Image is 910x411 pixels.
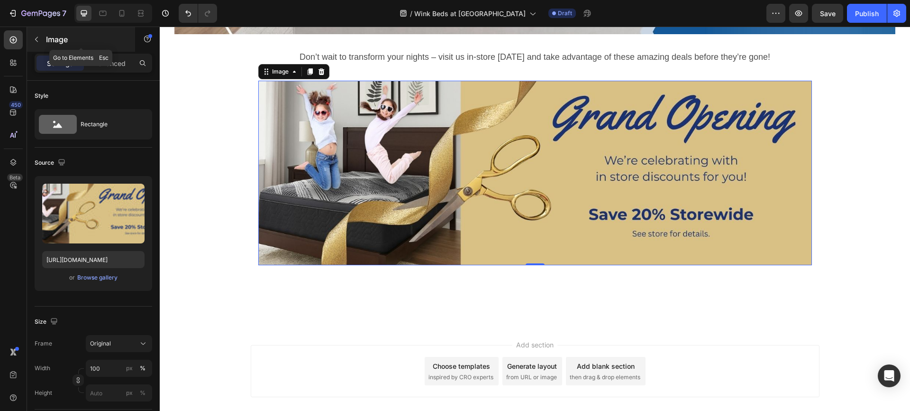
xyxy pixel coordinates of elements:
button: Publish [847,4,887,23]
p: Advanced [93,58,126,68]
span: Draft [558,9,572,18]
button: 7 [4,4,71,23]
button: Browse gallery [77,273,118,282]
div: Choose templates [273,335,330,345]
p: Image [46,34,127,45]
div: Generate layout [347,335,397,345]
button: % [124,363,135,374]
div: Add blank section [417,335,475,345]
span: Save [820,9,836,18]
label: Height [35,389,52,397]
span: Add section [353,313,398,323]
div: % [140,389,146,397]
iframe: Design area [160,27,910,411]
span: Original [90,339,111,348]
span: from URL or image [346,346,397,355]
label: Width [35,364,50,373]
p: Settings [47,58,73,68]
span: Wink Beds at [GEOGRAPHIC_DATA] [414,9,526,19]
label: Frame [35,339,52,348]
div: Rectangle [81,113,138,135]
span: inspired by CRO experts [269,346,334,355]
button: Save [812,4,843,23]
div: px [126,364,133,373]
span: / [410,9,412,19]
img: preview-image [42,184,145,243]
button: px [137,387,148,399]
div: Undo/Redo [179,4,217,23]
div: 450 [9,101,23,109]
button: px [137,363,148,374]
span: or [69,272,75,283]
span: then drag & drop elements [410,346,481,355]
div: Size [35,316,60,328]
div: Beta [7,174,23,181]
p: 7 [62,8,66,19]
input: https://example.com/image.jpg [42,251,145,268]
div: % [140,364,146,373]
div: px [126,389,133,397]
div: Open Intercom Messenger [878,364,901,387]
div: Source [35,157,67,169]
input: px% [86,360,152,377]
button: % [124,387,135,399]
div: Style [35,92,48,100]
input: px% [86,384,152,402]
div: Publish [855,9,879,19]
button: Original [86,335,152,352]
